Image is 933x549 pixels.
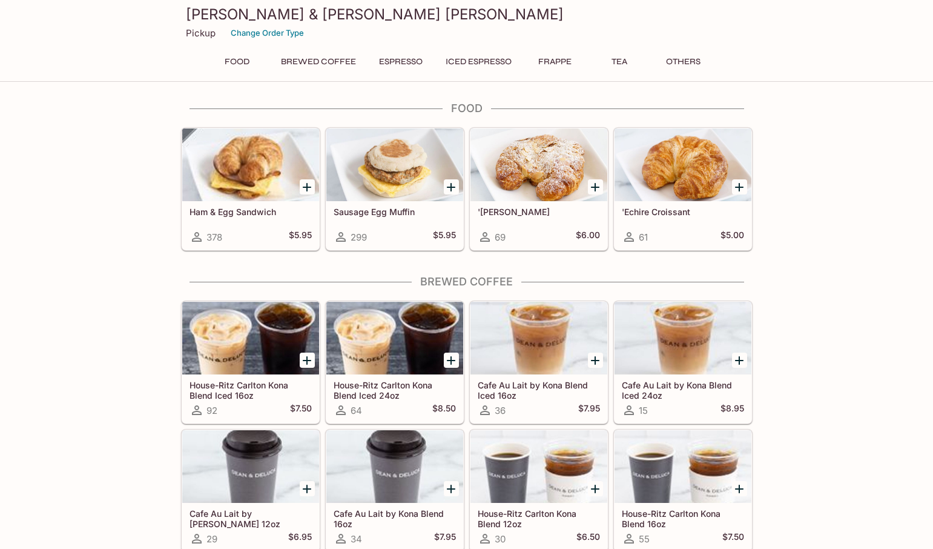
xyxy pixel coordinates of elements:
div: 'Echire Croissant [615,128,751,201]
p: Pickup [186,27,216,39]
button: Add Cafe Au Lait by Kona Blend Iced 16oz [588,353,603,368]
button: Iced Espresso [439,53,518,70]
h5: $7.50 [290,403,312,418]
div: Cafe Au Lait by Kona Blend 12oz [182,430,319,503]
h5: $7.95 [578,403,600,418]
button: Add House-Ritz Carlton Kona Blend 12oz [588,481,603,496]
h5: Cafe Au Lait by Kona Blend 16oz [334,508,456,528]
span: 15 [639,405,648,416]
h5: Cafe Au Lait by [PERSON_NAME] 12oz [190,508,312,528]
button: Brewed Coffee [274,53,363,70]
button: Add House-Ritz Carlton Kona Blend Iced 24oz [444,353,459,368]
h5: Ham & Egg Sandwich [190,207,312,217]
div: 'Echire Almond Croissant [470,128,607,201]
div: House-Ritz Carlton Kona Blend 16oz [615,430,751,503]
div: Ham & Egg Sandwich [182,128,319,201]
h5: House-Ritz Carlton Kona Blend 16oz [622,508,744,528]
a: House-Ritz Carlton Kona Blend Iced 24oz64$8.50 [326,301,464,424]
button: Others [656,53,711,70]
div: Cafe Au Lait by Kona Blend Iced 24oz [615,302,751,374]
h5: House-Ritz Carlton Kona Blend Iced 16oz [190,380,312,400]
h5: $7.95 [434,531,456,546]
h5: $6.50 [576,531,600,546]
button: Add Ham & Egg Sandwich [300,179,315,195]
h5: '[PERSON_NAME] [478,207,600,217]
h5: $5.95 [289,230,312,244]
a: House-Ritz Carlton Kona Blend Iced 16oz92$7.50 [182,301,320,424]
h3: [PERSON_NAME] & [PERSON_NAME] [PERSON_NAME] [186,5,748,24]
button: Change Order Type [225,24,309,42]
h5: 'Echire Croissant [622,207,744,217]
div: House-Ritz Carlton Kona Blend Iced 24oz [326,302,463,374]
h4: Brewed Coffee [181,275,753,288]
a: Sausage Egg Muffin299$5.95 [326,128,464,250]
div: House-Ritz Carlton Kona Blend Iced 16oz [182,302,319,374]
button: Espresso [372,53,429,70]
h5: Cafe Au Lait by Kona Blend Iced 24oz [622,380,744,400]
span: 61 [639,231,648,243]
h5: $8.50 [432,403,456,418]
a: Cafe Au Lait by Kona Blend Iced 16oz36$7.95 [470,301,608,424]
h5: $7.50 [722,531,744,546]
span: 299 [351,231,367,243]
h5: $6.00 [576,230,600,244]
div: Sausage Egg Muffin [326,128,463,201]
h5: $6.95 [288,531,312,546]
span: 29 [206,533,217,545]
div: House-Ritz Carlton Kona Blend 12oz [470,430,607,503]
button: Tea [592,53,647,70]
h5: House-Ritz Carlton Kona Blend Iced 24oz [334,380,456,400]
button: Add Cafe Au Lait by Kona Blend 16oz [444,481,459,496]
span: 36 [495,405,506,416]
button: Add Cafe Au Lait by Kona Blend 12oz [300,481,315,496]
a: '[PERSON_NAME]69$6.00 [470,128,608,250]
button: Add House-Ritz Carlton Kona Blend 16oz [732,481,747,496]
button: Add House-Ritz Carlton Kona Blend Iced 16oz [300,353,315,368]
a: 'Echire Croissant61$5.00 [614,128,752,250]
button: Food [210,53,265,70]
a: Cafe Au Lait by Kona Blend Iced 24oz15$8.95 [614,301,752,424]
span: 69 [495,231,506,243]
h5: House-Ritz Carlton Kona Blend 12oz [478,508,600,528]
button: Add 'Echire Almond Croissant [588,179,603,195]
span: 64 [351,405,362,416]
span: 92 [206,405,217,416]
h5: $5.00 [720,230,744,244]
button: Add 'Echire Croissant [732,179,747,195]
h5: Sausage Egg Muffin [334,207,456,217]
span: 30 [495,533,506,545]
h5: $5.95 [433,230,456,244]
button: Add Sausage Egg Muffin [444,179,459,195]
span: 55 [639,533,650,545]
h4: Food [181,102,753,115]
h5: Cafe Au Lait by Kona Blend Iced 16oz [478,380,600,400]
h5: $8.95 [720,403,744,418]
button: Frappe [528,53,582,70]
div: Cafe Au Lait by Kona Blend 16oz [326,430,463,503]
span: 34 [351,533,362,545]
div: Cafe Au Lait by Kona Blend Iced 16oz [470,302,607,374]
span: 378 [206,231,222,243]
a: Ham & Egg Sandwich378$5.95 [182,128,320,250]
button: Add Cafe Au Lait by Kona Blend Iced 24oz [732,353,747,368]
